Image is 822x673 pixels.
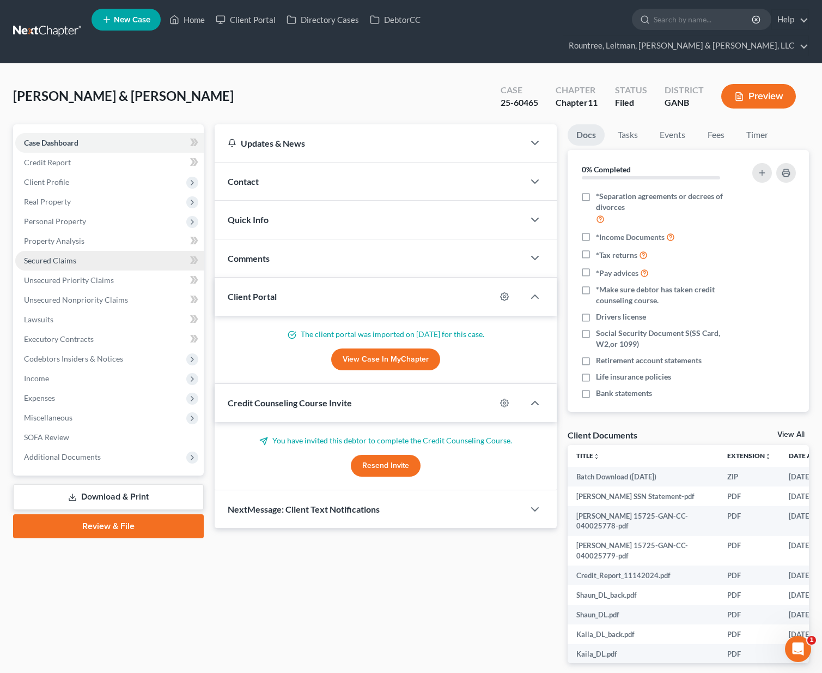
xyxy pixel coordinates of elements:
[114,16,150,24] span: New Case
[24,432,69,442] span: SOFA Review
[665,97,704,109] div: GANB
[15,271,204,290] a: Unsecured Priority Claims
[568,506,719,536] td: [PERSON_NAME] 15725-GAN-CC-040025778-pdf
[24,413,72,422] span: Miscellaneous
[568,566,719,585] td: Credit_Report_11142024.pdf
[331,348,440,370] a: View Case in MyChapter
[24,177,69,187] span: Client Profile
[556,97,598,109] div: Chapter
[568,486,719,506] td: [PERSON_NAME] SSN Statement-pdf
[24,158,71,167] span: Credit Report
[654,9,753,29] input: Search by name...
[501,84,538,97] div: Case
[588,97,598,107] span: 11
[651,124,694,146] a: Events
[719,506,780,536] td: PDF
[719,566,780,585] td: PDF
[615,97,647,109] div: Filed
[501,97,538,109] div: 25-60465
[698,124,733,146] a: Fees
[364,10,426,29] a: DebtorCC
[228,176,259,187] span: Contact
[15,133,204,153] a: Case Dashboard
[15,290,204,310] a: Unsecured Nonpriority Claims
[568,644,719,664] td: Kaila_DL.pdf
[563,36,808,56] a: Rountree, Leitman, [PERSON_NAME] & [PERSON_NAME], LLC
[596,232,665,243] span: *Income Documents
[15,428,204,447] a: SOFA Review
[568,467,719,486] td: Batch Download ([DATE])
[568,585,719,605] td: Shaun_DL_back.pdf
[228,398,352,408] span: Credit Counseling Course Invite
[24,315,53,324] span: Lawsuits
[719,624,780,644] td: PDF
[719,644,780,664] td: PDF
[719,536,780,566] td: PDF
[15,310,204,329] a: Lawsuits
[228,435,544,446] p: You have invited this debtor to complete the Credit Counseling Course.
[785,636,811,662] iframe: Intercom live chat
[665,84,704,97] div: District
[15,251,204,271] a: Secured Claims
[13,484,204,510] a: Download & Print
[24,374,49,383] span: Income
[596,191,739,213] span: *Separation agreements or decrees of divorces
[568,124,605,146] a: Docs
[24,275,114,285] span: Unsecured Priority Claims
[228,214,269,225] span: Quick Info
[24,236,84,245] span: Property Analysis
[719,486,780,506] td: PDF
[15,231,204,251] a: Property Analysis
[596,355,702,366] span: Retirement account statements
[228,504,380,514] span: NextMessage: Client Text Notifications
[24,334,94,344] span: Executory Contracts
[596,388,652,399] span: Bank statements
[719,585,780,605] td: PDF
[228,137,511,149] div: Updates & News
[582,165,631,174] strong: 0% Completed
[210,10,281,29] a: Client Portal
[568,536,719,566] td: [PERSON_NAME] 15725-GAN-CC-040025779-pdf
[777,431,805,438] a: View All
[727,452,771,460] a: Extensionunfold_more
[772,10,808,29] a: Help
[596,311,646,322] span: Drivers license
[609,124,647,146] a: Tasks
[24,197,71,206] span: Real Property
[576,452,600,460] a: Titleunfold_more
[24,354,123,363] span: Codebtors Insiders & Notices
[24,138,78,147] span: Case Dashboard
[765,453,771,460] i: unfold_more
[164,10,210,29] a: Home
[568,605,719,624] td: Shaun_DL.pdf
[568,624,719,644] td: Kaila_DL_back.pdf
[596,371,671,382] span: Life insurance policies
[15,153,204,172] a: Credit Report
[807,636,816,645] span: 1
[719,467,780,486] td: ZIP
[228,329,544,340] p: The client portal was imported on [DATE] for this case.
[13,514,204,538] a: Review & File
[351,455,421,477] button: Resend Invite
[13,88,234,104] span: [PERSON_NAME] & [PERSON_NAME]
[15,329,204,349] a: Executory Contracts
[615,84,647,97] div: Status
[593,453,600,460] i: unfold_more
[24,217,86,226] span: Personal Property
[719,605,780,624] td: PDF
[568,429,637,441] div: Client Documents
[596,328,739,350] span: Social Security Document S(SS Card, W2,or 1099)
[228,253,270,263] span: Comments
[24,452,101,461] span: Additional Documents
[596,284,739,306] span: *Make sure debtor has taken credit counseling course.
[228,291,277,302] span: Client Portal
[721,84,796,109] button: Preview
[281,10,364,29] a: Directory Cases
[738,124,777,146] a: Timer
[596,268,638,279] span: *Pay advices
[24,256,76,265] span: Secured Claims
[556,84,598,97] div: Chapter
[596,250,637,261] span: *Tax returns
[24,295,128,304] span: Unsecured Nonpriority Claims
[24,393,55,402] span: Expenses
